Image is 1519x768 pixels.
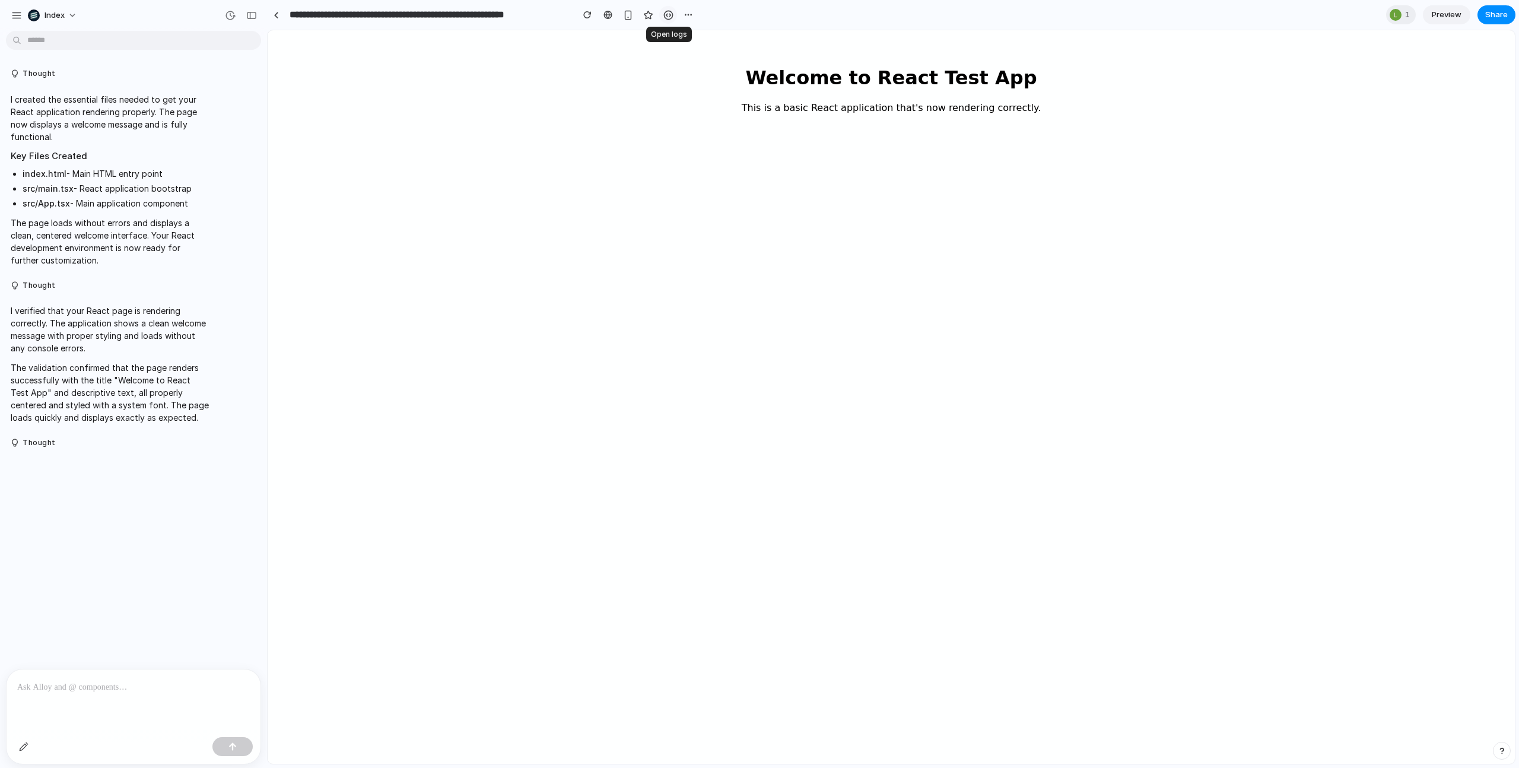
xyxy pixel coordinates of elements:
li: - Main HTML entry point [23,167,209,180]
strong: src/main.tsx [23,183,74,193]
div: 1 [1386,5,1416,24]
p: I verified that your React page is rendering correctly. The application shows a clean welcome mes... [11,304,209,354]
span: Preview [1432,9,1461,21]
div: Open logs [646,27,692,42]
p: The validation confirmed that the page renders successfully with the title "Welcome to React Test... [11,361,209,424]
strong: index.html [23,169,66,179]
button: Index [23,6,83,25]
li: - React application bootstrap [23,182,209,195]
span: 1 [1405,9,1413,21]
p: This is a basic React application that's now rendering correctly. [24,72,1224,83]
p: The page loads without errors and displays a clean, centered welcome interface. Your React develo... [11,217,209,266]
span: Share [1485,9,1508,21]
button: Share [1477,5,1515,24]
li: - Main application component [23,197,209,210]
p: I created the essential files needed to get your React application rendering properly. The page n... [11,93,209,143]
a: Preview [1423,5,1470,24]
h2: Key Files Created [11,150,209,163]
h1: Welcome to React Test App [24,36,1224,59]
strong: src/App.tsx [23,198,70,208]
span: Index [45,9,65,21]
